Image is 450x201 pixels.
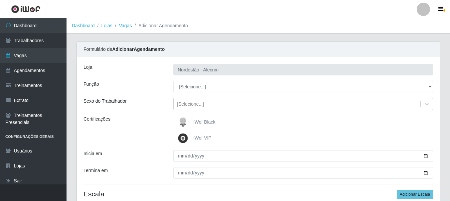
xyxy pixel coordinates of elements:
nav: breadcrumb [67,18,450,34]
span: iWof Black [194,119,216,125]
img: iWof Black [176,116,192,129]
h4: Escala [83,190,433,198]
a: Vagas [119,23,132,28]
input: 00/00/0000 [173,167,433,179]
label: Função [83,81,99,88]
li: Adicionar Agendamento [132,22,188,29]
span: iWof VIP [194,135,212,141]
label: Termina em [83,167,108,174]
img: iWof VIP [176,132,192,145]
label: Certificações [83,116,110,123]
label: Sexo do Trabalhador [83,98,127,105]
a: Lojas [101,23,112,28]
img: CoreUI Logo [11,5,41,13]
button: Adicionar Escala [397,190,433,199]
label: Inicia em [83,150,102,157]
div: Formulário de [77,42,440,57]
a: Dashboard [72,23,95,28]
div: [Selecione...] [177,101,204,108]
label: Loja [83,64,92,71]
strong: Adicionar Agendamento [112,47,165,52]
input: 00/00/0000 [173,150,433,162]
